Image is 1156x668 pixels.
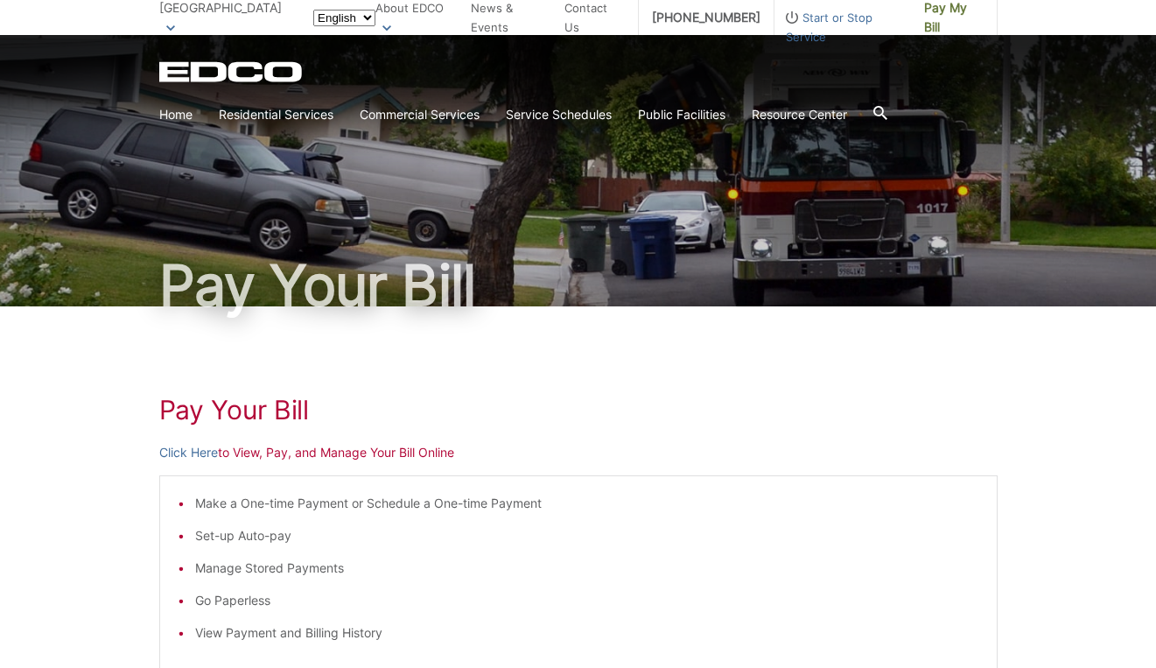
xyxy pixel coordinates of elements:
a: Service Schedules [506,105,612,124]
a: Resource Center [752,105,847,124]
a: Click Here [159,443,218,462]
a: Residential Services [219,105,333,124]
li: Go Paperless [195,591,979,610]
select: Select a language [313,10,375,26]
a: EDCD logo. Return to the homepage. [159,61,305,82]
p: to View, Pay, and Manage Your Bill Online [159,443,998,462]
li: Make a One-time Payment or Schedule a One-time Payment [195,494,979,513]
a: Home [159,105,193,124]
h1: Pay Your Bill [159,394,998,425]
li: View Payment and Billing History [195,623,979,643]
li: Manage Stored Payments [195,559,979,578]
a: Commercial Services [360,105,480,124]
h1: Pay Your Bill [159,257,998,313]
li: Set-up Auto-pay [195,526,979,545]
a: Public Facilities [638,105,725,124]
